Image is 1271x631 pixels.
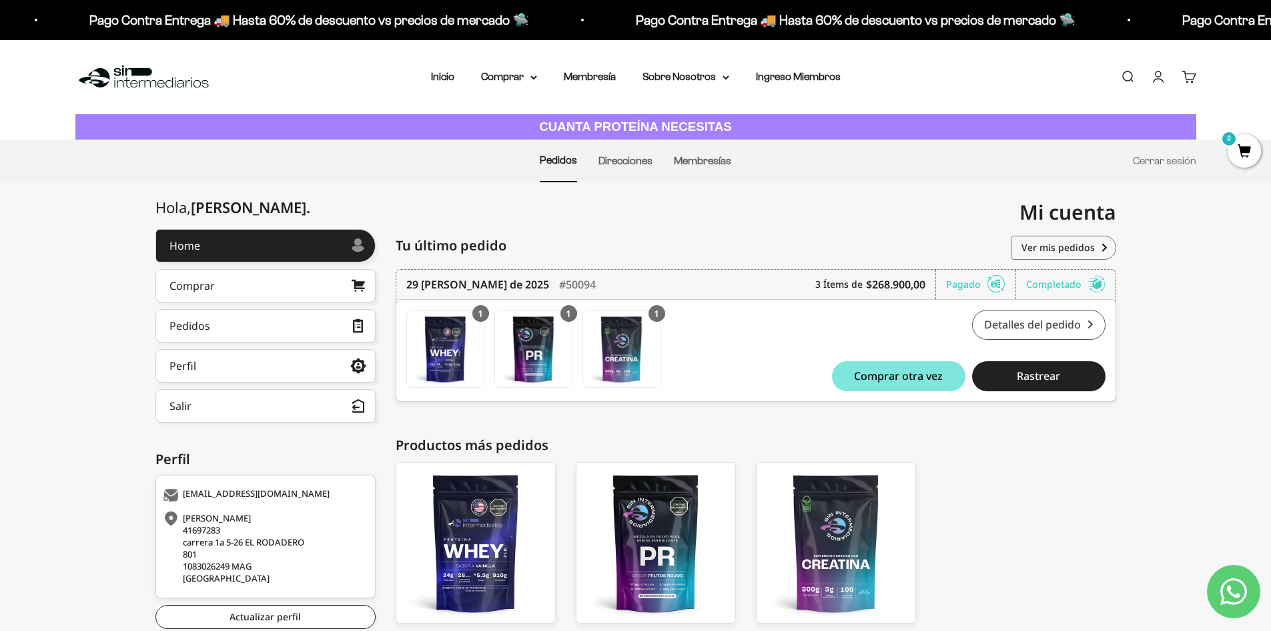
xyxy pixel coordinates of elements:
[155,229,376,262] a: Home
[598,155,653,166] a: Direcciones
[396,236,506,256] span: Tu último pedido
[494,310,572,388] a: PR - Mezcla Energizante
[169,361,196,371] div: Perfil
[396,462,556,624] a: Proteína Whey - Vainilla - Vainilla / 2 libras (910g)
[155,349,376,383] a: Perfil
[169,401,191,411] div: Salir
[756,71,841,82] a: Ingreso Miembros
[1011,236,1116,260] a: Ver mis pedidos
[155,269,376,302] a: Comprar
[155,389,376,423] button: Salir
[431,71,454,82] a: Inicio
[576,463,735,623] img: pr_front_large.png
[1133,155,1196,166] a: Cerrar sesión
[406,310,484,388] a: Proteína Whey - Vainilla - Vainilla / 2 libras (910g)
[560,305,577,322] div: 1
[815,270,936,299] div: 3 Ítems de
[649,305,665,322] div: 1
[564,71,616,82] a: Membresía
[481,68,537,85] summary: Comprar
[472,305,489,322] div: 1
[169,280,215,291] div: Comprar
[495,310,572,387] img: Translation missing: es.PR - Mezcla Energizante
[583,310,660,387] img: Translation missing: es.Creatina Monohidrato
[1228,145,1261,160] a: 0
[155,605,376,629] a: Actualizar perfil
[946,270,1016,299] div: Pagado
[634,9,1074,31] p: Pago Contra Entrega 🚚 Hasta 60% de descuento vs precios de mercado 🛸
[155,309,376,343] a: Pedidos
[756,462,916,624] a: Creatina Monohidrato
[163,489,365,502] div: [EMAIL_ADDRESS][DOMAIN_NAME]
[306,197,310,217] span: .
[972,310,1106,340] a: Detalles del pedido
[169,240,200,251] div: Home
[396,463,555,623] img: whey_vainilla_front_1_808bbad8-c402-4f8a-9e09-39bf23c86e38_large.png
[539,120,732,134] strong: CUANTA PROTEÍNA NECESITAS
[155,449,376,469] div: Perfil
[1221,131,1237,147] mark: 0
[191,197,310,217] span: [PERSON_NAME]
[972,361,1106,391] button: Rastrear
[576,462,736,624] a: PR - Mezcla Energizante
[155,199,310,216] div: Hola,
[832,361,965,391] button: Comprar otra vez
[674,155,731,166] a: Membresías
[643,68,729,85] summary: Sobre Nosotros
[406,276,549,292] time: 29 [PERSON_NAME] de 2025
[75,114,1196,140] a: CUANTA PROTEÍNA NECESITAS
[559,270,596,299] div: #50094
[407,310,484,387] img: Translation missing: es.Proteína Whey - Vainilla - Vainilla / 2 libras (910g)
[540,154,577,166] a: Pedidos
[163,512,365,584] div: [PERSON_NAME] 41697283 carrera 1a 5-26 EL RODADERO 801 1083026249 MAG [GEOGRAPHIC_DATA]
[1019,198,1116,226] span: Mi cuenta
[88,9,528,31] p: Pago Contra Entrega 🚚 Hasta 60% de descuento vs precios de mercado 🛸
[582,310,661,388] a: Creatina Monohidrato
[757,463,915,623] img: creatina_01_large.png
[396,435,1116,455] div: Productos más pedidos
[854,371,943,381] span: Comprar otra vez
[1026,270,1106,299] div: Completado
[169,321,210,331] div: Pedidos
[866,276,925,292] b: $268.900,00
[1017,371,1060,381] span: Rastrear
